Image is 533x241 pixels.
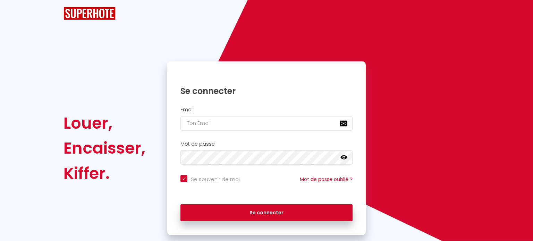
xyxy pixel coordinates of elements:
img: SuperHote logo [64,7,116,20]
div: Encaisser, [64,136,145,161]
h1: Se connecter [180,86,353,96]
div: Kiffer. [64,161,145,186]
h2: Mot de passe [180,141,353,147]
button: Se connecter [180,204,353,222]
input: Ton Email [180,116,353,131]
h2: Email [180,107,353,113]
a: Mot de passe oublié ? [300,176,353,183]
div: Louer, [64,111,145,136]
